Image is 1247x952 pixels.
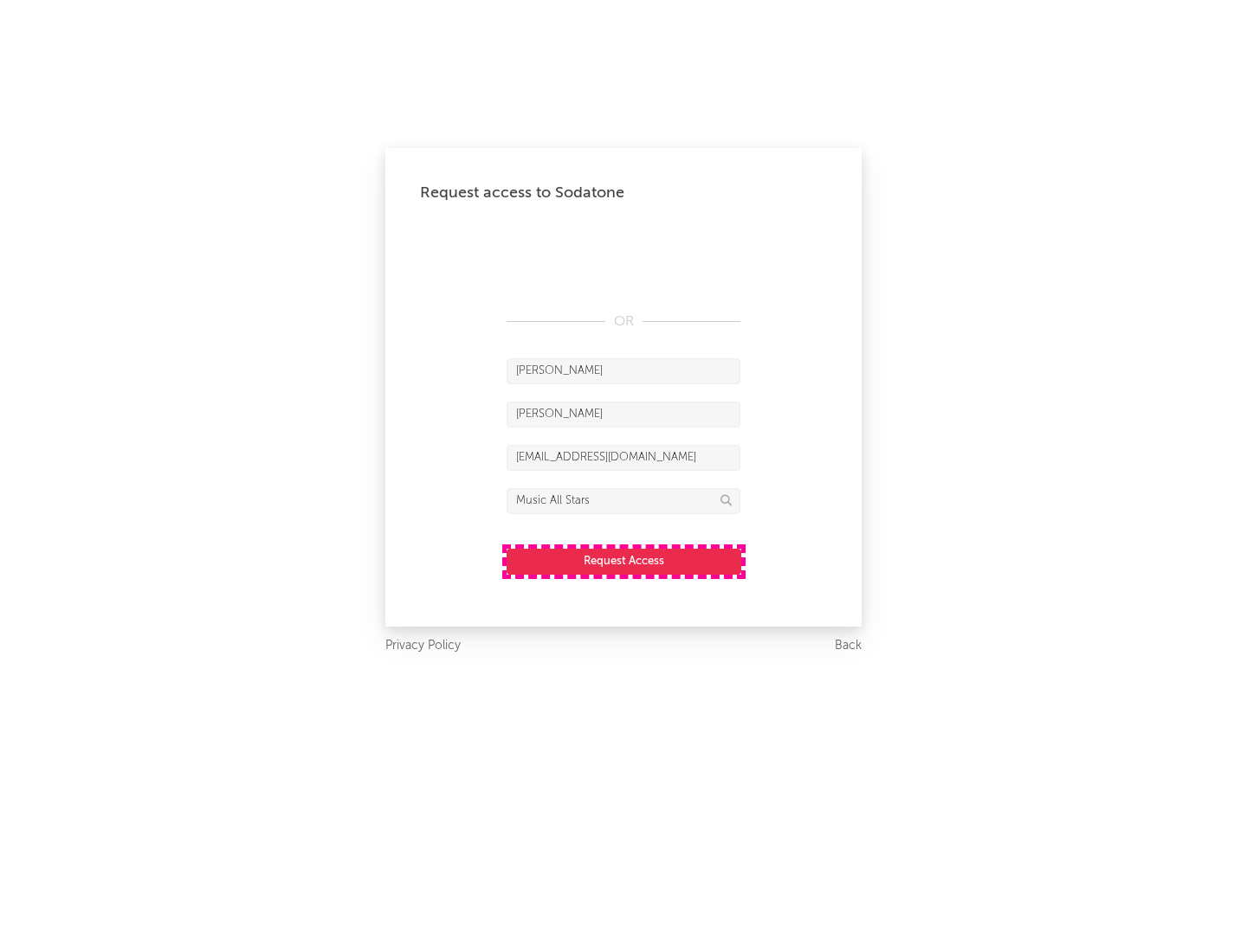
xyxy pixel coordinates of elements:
button: Request Access [507,549,741,575]
a: Back [835,635,862,657]
a: Privacy Policy [385,635,461,657]
div: Request access to Sodatone [420,183,827,203]
input: Last Name [507,402,740,428]
input: First Name [507,358,740,384]
input: Division [507,488,740,514]
input: Email [507,445,740,471]
div: OR [507,312,740,332]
